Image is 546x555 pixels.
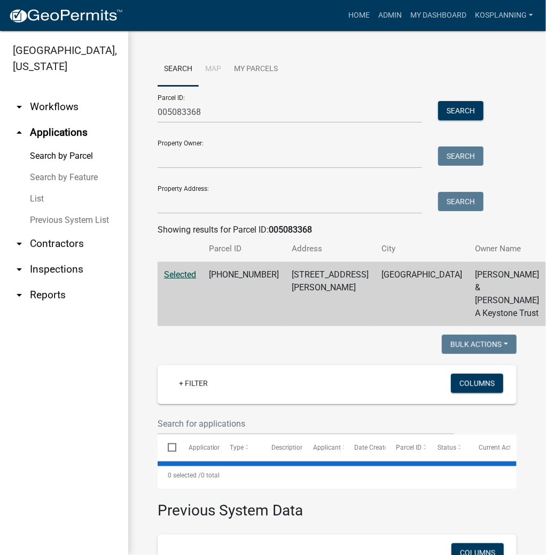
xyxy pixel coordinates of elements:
[285,262,375,327] td: [STREET_ADDRESS][PERSON_NAME]
[164,269,196,280] a: Selected
[170,374,216,393] a: + Filter
[269,225,312,235] strong: 005083368
[469,435,510,460] datatable-header-cell: Current Activity
[471,5,537,26] a: kosplanning
[158,489,517,522] h3: Previous System Data
[13,289,26,302] i: arrow_drop_down
[438,101,483,120] button: Search
[230,444,244,451] span: Type
[158,462,517,489] div: 0 total
[158,413,454,435] input: Search for applications
[354,444,392,451] span: Date Created
[442,335,517,354] button: Bulk Actions
[451,374,503,393] button: Columns
[438,192,483,211] button: Search
[202,262,285,327] td: [PHONE_NUMBER]
[427,435,469,460] datatable-header-cell: Status
[13,101,26,113] i: arrow_drop_down
[13,263,26,276] i: arrow_drop_down
[228,52,284,87] a: My Parcels
[168,472,201,479] span: 0 selected /
[438,147,483,166] button: Search
[13,126,26,139] i: arrow_drop_up
[375,262,469,327] td: [GEOGRAPHIC_DATA]
[313,444,341,451] span: Applicant
[202,236,285,261] th: Parcel ID
[178,435,220,460] datatable-header-cell: Application Number
[479,444,523,451] span: Current Activity
[406,5,471,26] a: My Dashboard
[438,444,456,451] span: Status
[302,435,344,460] datatable-header-cell: Applicant
[158,52,199,87] a: Search
[344,5,374,26] a: Home
[374,5,406,26] a: Admin
[189,444,247,451] span: Application Number
[469,236,545,261] th: Owner Name
[396,444,422,451] span: Parcel ID
[158,435,178,460] datatable-header-cell: Select
[158,223,517,236] div: Showing results for Parcel ID:
[13,237,26,250] i: arrow_drop_down
[344,435,386,460] datatable-header-cell: Date Created
[375,236,469,261] th: City
[386,435,427,460] datatable-header-cell: Parcel ID
[285,236,375,261] th: Address
[220,435,261,460] datatable-header-cell: Type
[469,262,545,327] td: [PERSON_NAME] & [PERSON_NAME] A Keystone Trust
[271,444,304,451] span: Description
[261,435,303,460] datatable-header-cell: Description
